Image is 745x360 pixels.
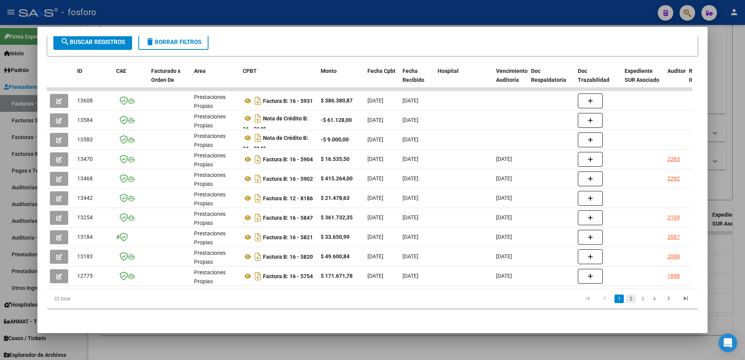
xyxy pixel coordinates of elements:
span: 13608 [77,97,93,104]
a: go to next page [661,295,676,303]
strong: $ 361.732,35 [321,214,353,221]
span: [DATE] [367,156,383,162]
span: Fecha Recibido [403,68,424,83]
a: go to previous page [597,295,612,303]
span: Prestaciones Propias [194,211,226,226]
span: [DATE] [367,97,383,104]
span: Doc Trazabilidad [578,68,609,83]
strong: $ 171.671,78 [321,273,353,279]
button: Buscar Registros [53,34,132,50]
span: Vencimiento Auditoría [496,68,528,83]
span: [DATE] [367,175,383,182]
datatable-header-cell: Monto [318,63,364,97]
span: 13468 [77,175,93,182]
strong: $ 16.535,50 [321,156,350,162]
span: [DATE] [367,214,383,221]
i: Descargar documento [253,153,263,166]
a: 4 [650,295,659,303]
i: Descargar documento [253,251,263,263]
a: go to last page [678,295,693,303]
li: page 1 [613,292,625,305]
datatable-header-cell: Expediente SUR Asociado [621,63,664,97]
a: 3 [638,295,647,303]
span: [DATE] [403,195,418,201]
strong: $ 415.264,00 [321,175,353,182]
span: Prestaciones Propias [194,230,226,245]
span: 13183 [77,253,93,259]
span: 13584 [77,117,93,123]
i: Descargar documento [253,173,263,185]
strong: Factura B: 12 - 8186 [263,195,313,201]
strong: -$ 9.000,00 [321,136,349,143]
span: [DATE] [367,253,383,259]
span: Buscar Registros [60,39,125,46]
span: Expediente SUR Asociado [625,68,659,83]
li: page 2 [625,292,637,305]
span: [DATE] [496,175,512,182]
span: [DATE] [403,273,418,279]
span: [DATE] [367,195,383,201]
div: 2088 [667,252,680,261]
i: Descargar documento [253,231,263,244]
span: [DATE] [403,214,418,221]
span: Fecha Cpbt [367,68,395,74]
i: Descargar documento [253,270,263,282]
li: page 4 [648,292,660,305]
span: [DATE] [403,253,418,259]
span: [DATE] [496,234,512,240]
span: [DATE] [496,253,512,259]
datatable-header-cell: Retencion IIBB [686,63,717,97]
datatable-header-cell: ID [74,63,113,97]
datatable-header-cell: Hospital [434,63,493,97]
i: Descargar documento [253,132,263,144]
span: 13184 [77,234,93,240]
span: [DATE] [367,234,383,240]
span: [DATE] [496,195,512,201]
strong: Factura B: 16 - 5931 [263,98,313,104]
span: Facturado x Orden De [151,68,180,83]
span: Borrar Filtros [145,39,201,46]
datatable-header-cell: Facturado x Orden De [148,63,191,97]
strong: $ 33.650,99 [321,234,350,240]
span: [DATE] [403,117,418,123]
a: go to first page [580,295,595,303]
span: [DATE] [496,156,512,162]
strong: Factura B: 16 - 5821 [263,234,313,240]
i: Descargar documento [253,212,263,224]
strong: $ 49.600,84 [321,253,350,259]
span: Prestaciones Propias [194,250,226,265]
div: 2263 [667,155,680,164]
div: 2262 [667,174,680,183]
span: [DATE] [403,97,418,104]
a: 2 [626,295,636,303]
span: [DATE] [496,273,512,279]
span: [DATE] [367,117,383,123]
span: Prestaciones Propias [194,269,226,284]
a: 1 [614,295,624,303]
li: page 3 [637,292,648,305]
span: Prestaciones Propias [194,191,226,206]
span: Prestaciones Propias [194,133,226,148]
datatable-header-cell: Vencimiento Auditoría [493,63,528,97]
span: CPBT [243,68,257,74]
span: 13442 [77,195,93,201]
i: Descargar documento [253,95,263,107]
span: [DATE] [367,136,383,143]
span: Monto [321,68,337,74]
div: 1898 [667,272,680,281]
strong: Factura B: 16 - 5820 [263,254,313,260]
span: 13470 [77,156,93,162]
strong: Nota de Crédito B: 16 - 2146 [243,135,308,152]
datatable-header-cell: Doc Respaldatoria [528,63,575,97]
span: 13254 [77,214,93,221]
span: Auditoria [667,68,690,74]
span: Hospital [438,68,459,74]
span: [DATE] [403,156,418,162]
i: Descargar documento [253,112,263,125]
datatable-header-cell: Area [191,63,240,97]
datatable-header-cell: Doc Trazabilidad [575,63,621,97]
span: CAE [116,68,126,74]
button: Borrar Filtros [138,34,208,50]
div: 32 total [47,289,176,309]
datatable-header-cell: CAE [113,63,148,97]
